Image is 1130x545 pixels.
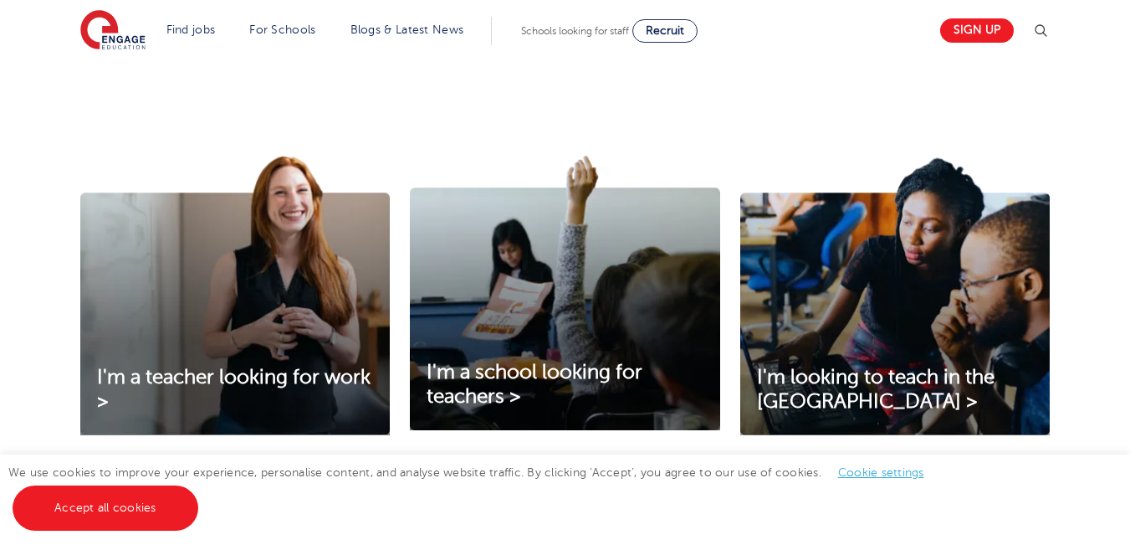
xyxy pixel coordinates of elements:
[13,486,198,531] a: Accept all cookies
[838,466,924,479] a: Cookie settings
[80,10,146,52] img: Engage Education
[632,19,698,43] a: Recruit
[410,361,719,409] a: I'm a school looking for teachers >
[646,24,684,37] span: Recruit
[410,156,719,430] img: I'm a school looking for teachers
[427,361,642,408] span: I'm a school looking for teachers >
[940,18,1014,43] a: Sign up
[350,23,464,36] a: Blogs & Latest News
[740,366,1050,414] a: I'm looking to teach in the [GEOGRAPHIC_DATA] >
[97,366,371,413] span: I'm a teacher looking for work >
[80,366,390,414] a: I'm a teacher looking for work >
[740,156,1050,435] img: I'm looking to teach in the UK
[8,466,941,514] span: We use cookies to improve your experience, personalise content, and analyse website traffic. By c...
[249,23,315,36] a: For Schools
[80,156,390,435] img: I'm a teacher looking for work
[166,23,216,36] a: Find jobs
[757,366,995,413] span: I'm looking to teach in the [GEOGRAPHIC_DATA] >
[521,25,629,37] span: Schools looking for staff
